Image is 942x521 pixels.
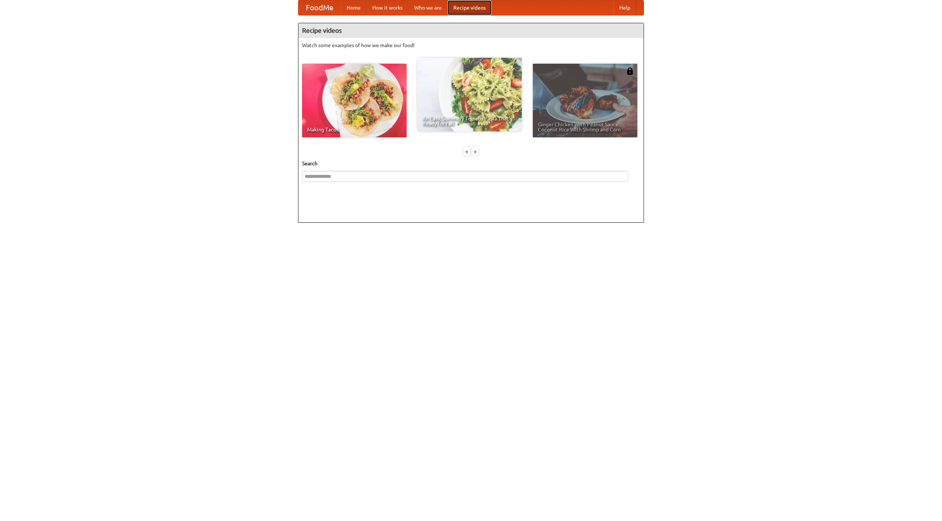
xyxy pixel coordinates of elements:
a: An Easy, Summery Tomato Pasta That's Ready for Fall [417,58,522,131]
a: How it works [366,0,408,15]
a: Help [613,0,636,15]
div: » [472,147,479,156]
a: Recipe videos [447,0,492,15]
a: Who we are [408,0,447,15]
h4: Recipe videos [298,23,644,38]
span: An Easy, Summery Tomato Pasta That's Ready for Fall [422,116,517,126]
a: FoodMe [298,0,341,15]
div: « [463,147,470,156]
img: 483408.png [626,67,634,75]
h5: Search [302,160,640,167]
a: Making Tacos [302,64,407,137]
span: Making Tacos [307,127,401,132]
p: Watch some examples of how we make our food! [302,42,640,49]
a: Home [341,0,366,15]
